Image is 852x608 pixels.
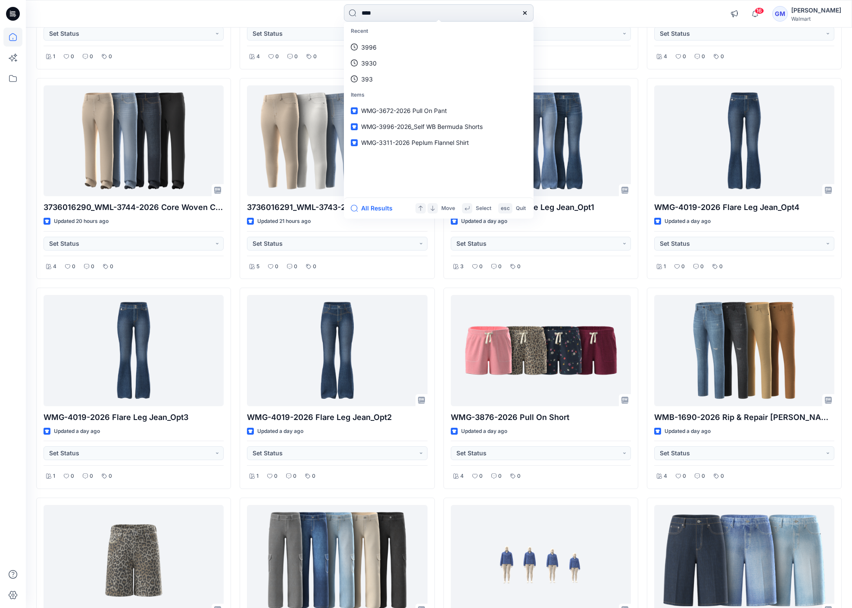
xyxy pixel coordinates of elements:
p: Items [346,87,532,103]
p: 0 [498,262,502,271]
p: 0 [91,262,94,271]
p: WMG-4019-2026 Flare Leg Jean_Opt2 [247,411,427,423]
a: WMB-1690-2026 Rip & Repair Jean [654,295,834,406]
button: All Results [351,203,398,213]
p: WMG-4019-2026 Flare Leg Jean_Opt4 [654,201,834,213]
a: WMG-3996-2026_Self WB Bermuda Shorts [346,119,532,135]
a: WMG-3876-2026 Pull On Short [451,295,631,406]
p: Move [441,204,455,213]
p: 3736016291_WML-3743-2026-Capri Jegging-Inseam 23 Inch [247,201,427,213]
p: 1 [53,472,55,481]
p: 0 [517,472,521,481]
p: 0 [479,262,483,271]
p: Updated 21 hours ago [257,217,311,226]
span: 16 [755,7,764,14]
p: Recent [346,23,532,39]
p: WMB-1690-2026 Rip & Repair [PERSON_NAME] [654,411,834,423]
div: Walmart [791,16,841,22]
p: 0 [71,52,74,61]
a: 393 [346,71,532,87]
div: [PERSON_NAME] [791,5,841,16]
p: 0 [312,472,315,481]
span: WMG-3996-2026_Self WB Bermuda Shorts [361,123,483,130]
p: 0 [90,52,93,61]
p: 0 [110,262,113,271]
p: 3 [460,262,464,271]
a: 3736016291_WML-3743-2026-Capri Jegging-Inseam 23 Inch [247,85,427,196]
p: 0 [700,262,704,271]
p: 0 [479,472,483,481]
p: 1 [664,262,666,271]
p: Updated a day ago [665,217,711,226]
p: 0 [702,472,705,481]
p: 0 [683,472,686,481]
p: 3930 [361,59,377,68]
p: 0 [72,262,75,271]
p: 0 [702,52,705,61]
p: 4 [664,472,667,481]
p: 0 [274,472,278,481]
p: 0 [721,472,724,481]
p: Updated a day ago [461,427,507,436]
p: 4 [664,52,667,61]
p: 0 [294,52,298,61]
p: Quit [516,204,526,213]
p: 0 [71,472,74,481]
span: WMG-3311-2026 Peplum Flannel Shirt [361,139,469,146]
a: 3996 [346,39,532,55]
p: esc [501,204,510,213]
a: 3930 [346,55,532,71]
p: Updated a day ago [461,217,507,226]
p: 0 [90,472,93,481]
p: 5 [256,262,259,271]
p: 1 [256,472,259,481]
p: 0 [719,262,723,271]
p: 0 [109,472,112,481]
a: WMG-3311-2026 Peplum Flannel Shirt [346,135,532,150]
p: 1 [53,52,55,61]
a: 3736016290_WML-3744-2026 Core Woven Crop Straight Jegging - Inseam 29 [44,85,224,196]
p: 0 [293,472,296,481]
p: 0 [517,262,521,271]
a: WMG-4019-2026 Flare Leg Jean_Opt4 [654,85,834,196]
p: 0 [109,52,112,61]
p: 4 [53,262,56,271]
a: WMG-3672-2026 Pull On Pant [346,103,532,119]
p: Updated a day ago [54,427,100,436]
a: WMG-4019-2026 Flare Leg Jean_Opt1 [451,85,631,196]
p: 4 [460,472,464,481]
p: Select [476,204,491,213]
p: 0 [721,52,724,61]
p: 0 [313,52,317,61]
p: 3736016290_WML-3744-2026 Core Woven Crop Straight Jegging - Inseam 29 [44,201,224,213]
p: 0 [683,52,686,61]
span: WMG-3672-2026 Pull On Pant [361,107,447,114]
p: 0 [294,262,297,271]
p: 393 [361,75,373,84]
p: Updated 20 hours ago [54,217,109,226]
p: 0 [313,262,316,271]
p: WMG-4019-2026 Flare Leg Jean_Opt1 [451,201,631,213]
p: Updated a day ago [257,427,303,436]
a: WMG-4019-2026 Flare Leg Jean_Opt2 [247,295,427,406]
div: GM [772,6,788,22]
p: 0 [681,262,685,271]
p: WMG-4019-2026 Flare Leg Jean_Opt3 [44,411,224,423]
a: WMG-4019-2026 Flare Leg Jean_Opt3 [44,295,224,406]
p: 0 [275,262,278,271]
p: Updated a day ago [665,427,711,436]
p: 0 [275,52,279,61]
p: 3996 [361,43,377,52]
p: 0 [498,472,502,481]
p: WMG-3876-2026 Pull On Short [451,411,631,423]
p: 4 [256,52,260,61]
